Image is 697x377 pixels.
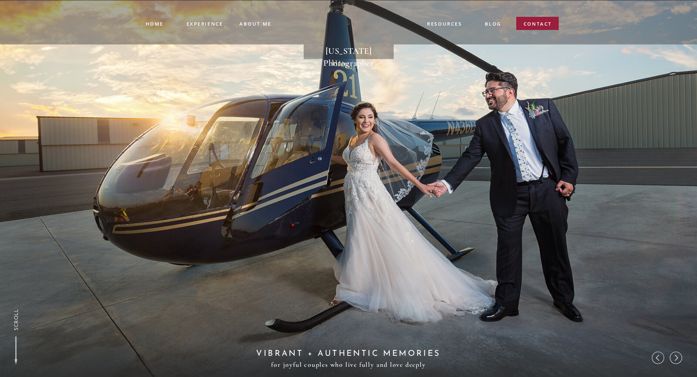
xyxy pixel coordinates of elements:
a: blog [485,20,501,29]
h3: for joyful couples who live fully and love deeply [270,358,428,370]
h2: VIBRANT + Authentic Memories [249,347,448,358]
a: ABOUT ME [239,20,272,27]
a: experience [187,20,223,26]
a: SCROLL [12,308,20,330]
a: contact [524,20,552,31]
a: resources [427,20,463,29]
a: Home [146,20,163,27]
h1: [US_STATE] Photographer [308,45,389,57]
